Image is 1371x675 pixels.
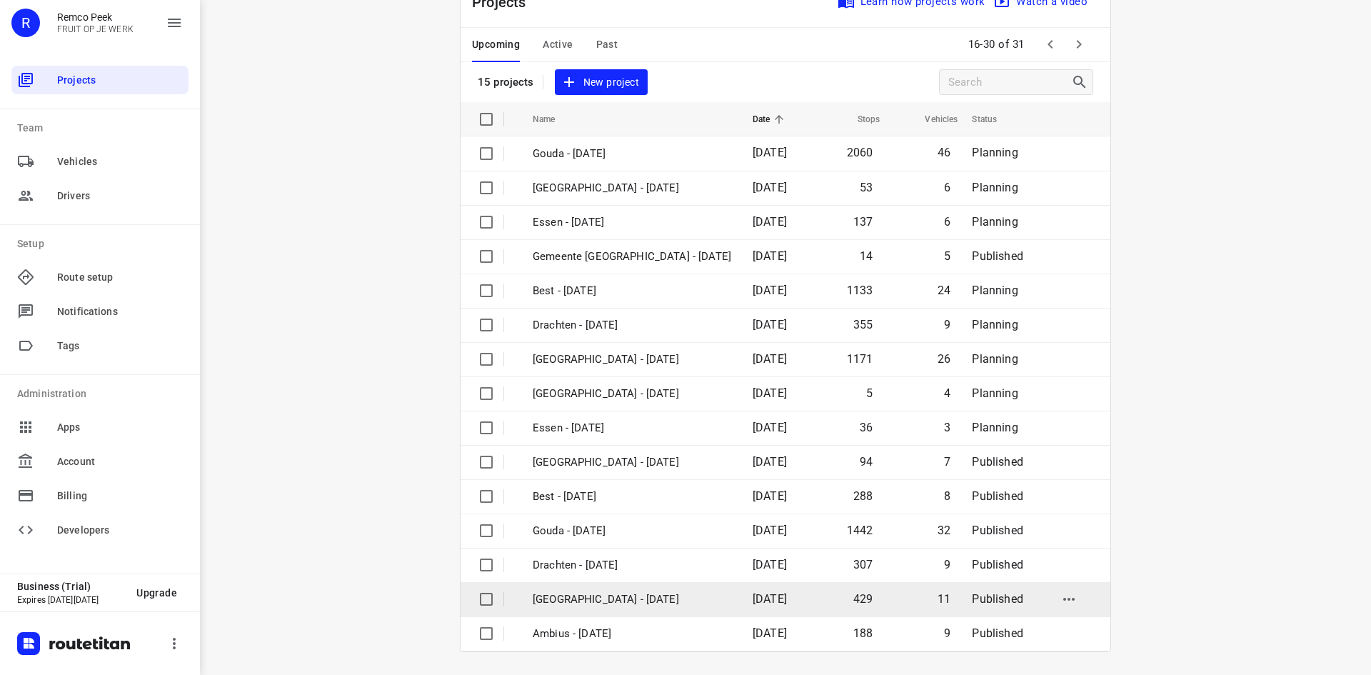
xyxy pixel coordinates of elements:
span: Apps [57,420,183,435]
span: 16-30 of 31 [963,29,1031,60]
div: Account [11,447,189,476]
span: [DATE] [753,421,787,434]
span: Published [972,524,1023,537]
span: [DATE] [753,489,787,503]
button: New project [555,69,648,96]
span: Status [972,111,1015,128]
p: Essen - Tuesday [533,420,731,436]
span: Published [972,489,1023,503]
span: [DATE] [753,284,787,297]
span: Active [543,36,573,54]
div: Notifications [11,297,189,326]
span: 1442 [847,524,873,537]
span: Billing [57,489,183,504]
span: Planning [972,284,1018,297]
span: 4 [944,386,950,400]
span: 46 [938,146,950,159]
p: Drachten - Wednesday [533,317,731,334]
span: Vehicles [57,154,183,169]
span: Planning [972,318,1018,331]
span: Published [972,455,1023,469]
span: 288 [853,489,873,503]
span: 3 [944,421,950,434]
span: 1133 [847,284,873,297]
p: Zwolle - Tuesday [533,591,731,608]
div: Apps [11,413,189,441]
span: Upgrade [136,587,177,599]
div: Route setup [11,263,189,291]
div: Billing [11,481,189,510]
input: Search projects [948,71,1071,94]
p: Expires [DATE][DATE] [17,595,125,605]
span: [DATE] [753,352,787,366]
span: Next Page [1065,30,1093,59]
span: Published [972,592,1023,606]
p: Best - Wednesday [533,283,731,299]
p: Gouda - Wednesday [533,146,731,162]
span: [DATE] [753,558,787,571]
p: Essen - Wednesday [533,214,731,231]
span: New project [563,74,639,91]
span: 24 [938,284,950,297]
span: 355 [853,318,873,331]
span: Developers [57,523,183,538]
span: Date [753,111,789,128]
p: Business (Trial) [17,581,125,592]
p: Drachten - Tuesday [533,557,731,574]
span: 36 [860,421,873,434]
p: Zwolle - Wednesday [533,351,731,368]
span: 8 [944,489,950,503]
span: [DATE] [753,318,787,331]
p: Antwerpen - Tuesday [533,386,731,402]
div: Drivers [11,181,189,210]
span: 9 [944,318,950,331]
p: Setup [17,236,189,251]
span: Stops [839,111,880,128]
span: 307 [853,558,873,571]
span: 11 [938,592,950,606]
span: [DATE] [753,249,787,263]
span: Planning [972,181,1018,194]
span: [DATE] [753,524,787,537]
p: Remco Peek [57,11,134,23]
span: Route setup [57,270,183,285]
p: Gouda - Tuesday [533,523,731,539]
span: [DATE] [753,455,787,469]
span: 53 [860,181,873,194]
span: [DATE] [753,181,787,194]
p: Team [17,121,189,136]
span: 94 [860,455,873,469]
span: 9 [944,626,950,640]
span: Planning [972,421,1018,434]
span: Published [972,558,1023,571]
span: Upcoming [472,36,520,54]
div: Developers [11,516,189,544]
p: FRUIT OP JE WERK [57,24,134,34]
span: 26 [938,352,950,366]
span: 7 [944,455,950,469]
span: 6 [944,215,950,229]
div: Projects [11,66,189,94]
span: 14 [860,249,873,263]
span: Account [57,454,183,469]
span: 32 [938,524,950,537]
p: Administration [17,386,189,401]
span: 2060 [847,146,873,159]
span: [DATE] [753,386,787,400]
div: Vehicles [11,147,189,176]
span: Previous Page [1036,30,1065,59]
span: [DATE] [753,626,787,640]
span: Tags [57,339,183,354]
span: Vehicles [906,111,958,128]
span: 6 [944,181,950,194]
span: 9 [944,558,950,571]
span: [DATE] [753,215,787,229]
div: Search [1071,74,1093,91]
span: 5 [866,386,873,400]
span: Published [972,626,1023,640]
span: Past [596,36,618,54]
span: Projects [57,73,183,88]
span: Planning [972,386,1018,400]
div: R [11,9,40,37]
p: Antwerpen - Wednesday [533,180,731,196]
